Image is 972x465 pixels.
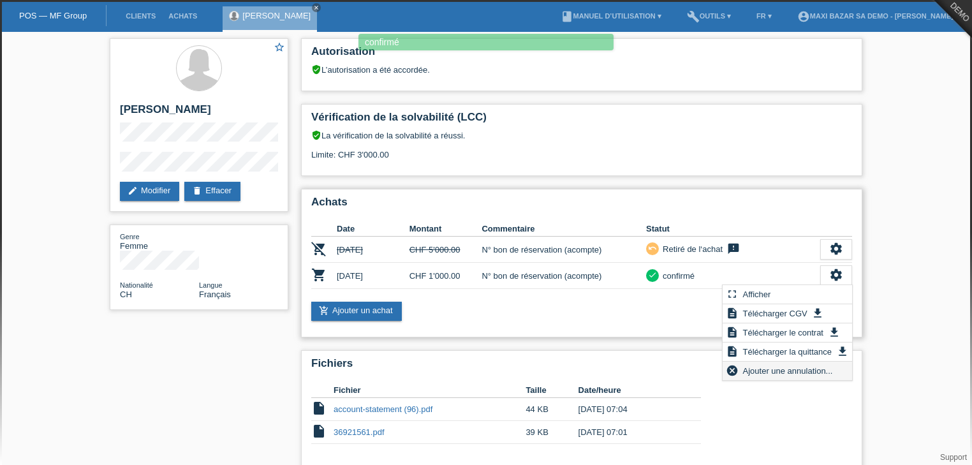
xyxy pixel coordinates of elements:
a: editModifier [120,182,179,201]
div: L’autorisation a été accordée. [311,64,852,75]
span: Afficher [741,286,773,302]
a: buildOutils ▾ [681,12,737,20]
td: N° bon de réservation (acompte) [482,237,646,263]
i: fullscreen [726,288,739,300]
span: Genre [120,233,140,240]
i: description [726,326,739,339]
th: Fichier [334,383,526,398]
i: add_shopping_cart [319,306,329,316]
th: Commentaire [482,221,646,237]
h2: Vérification de la solvabilité (LCC) [311,111,852,130]
span: Suisse [120,290,132,299]
h2: Achats [311,196,852,215]
td: 44 KB [526,398,578,421]
a: Achats [162,12,203,20]
i: delete [192,186,202,196]
td: CHF 5'000.00 [409,237,482,263]
h2: Autorisation [311,45,852,64]
th: Montant [409,221,482,237]
a: account-statement (96).pdf [334,404,432,414]
i: feedback [726,242,741,255]
i: close [313,4,320,11]
div: Retiré de l‘achat [659,242,723,256]
i: settings [829,268,843,282]
a: FR ▾ [750,12,778,20]
td: [DATE] 07:01 [578,421,683,444]
td: [DATE] 07:04 [578,398,683,421]
a: Support [940,453,967,462]
i: get_app [811,307,824,320]
div: confirmé [659,269,695,283]
i: undo [648,244,657,253]
i: POSP00026885 [311,267,327,283]
i: book [561,10,573,23]
a: account_circleMAXI BAZAR SA Demo - [PERSON_NAME] ▾ [791,12,966,20]
div: confirmé [358,34,614,50]
th: Taille [526,383,578,398]
i: build [687,10,700,23]
i: description [726,307,739,320]
i: verified_user [311,130,321,140]
th: Date [337,221,409,237]
a: deleteEffacer [184,182,240,201]
i: account_circle [797,10,810,23]
i: get_app [828,326,841,339]
a: close [312,3,321,12]
a: add_shopping_cartAjouter un achat [311,302,402,321]
i: edit [128,186,138,196]
td: [DATE] [337,237,409,263]
i: insert_drive_file [311,424,327,439]
td: CHF 1'000.00 [409,263,482,289]
th: Statut [646,221,820,237]
span: Télécharger le contrat [741,325,825,340]
span: Langue [199,281,223,289]
th: Date/heure [578,383,683,398]
h2: [PERSON_NAME] [120,103,278,122]
div: La vérification de la solvabilité a réussi. Limite: CHF 3'000.00 [311,130,852,169]
a: [PERSON_NAME] [242,11,311,20]
i: insert_drive_file [311,401,327,416]
h2: Fichiers [311,357,852,376]
a: POS — MF Group [19,11,87,20]
a: bookManuel d’utilisation ▾ [554,12,668,20]
a: 36921561.pdf [334,427,385,437]
div: Femme [120,232,199,251]
i: settings [829,242,843,256]
i: POSP00026884 [311,241,327,256]
td: N° bon de réservation (acompte) [482,263,646,289]
span: Nationalité [120,281,153,289]
td: [DATE] [337,263,409,289]
a: Clients [119,12,162,20]
i: check [648,270,657,279]
span: Télécharger CGV [741,306,809,321]
span: Français [199,290,231,299]
td: 39 KB [526,421,578,444]
i: verified_user [311,64,321,75]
